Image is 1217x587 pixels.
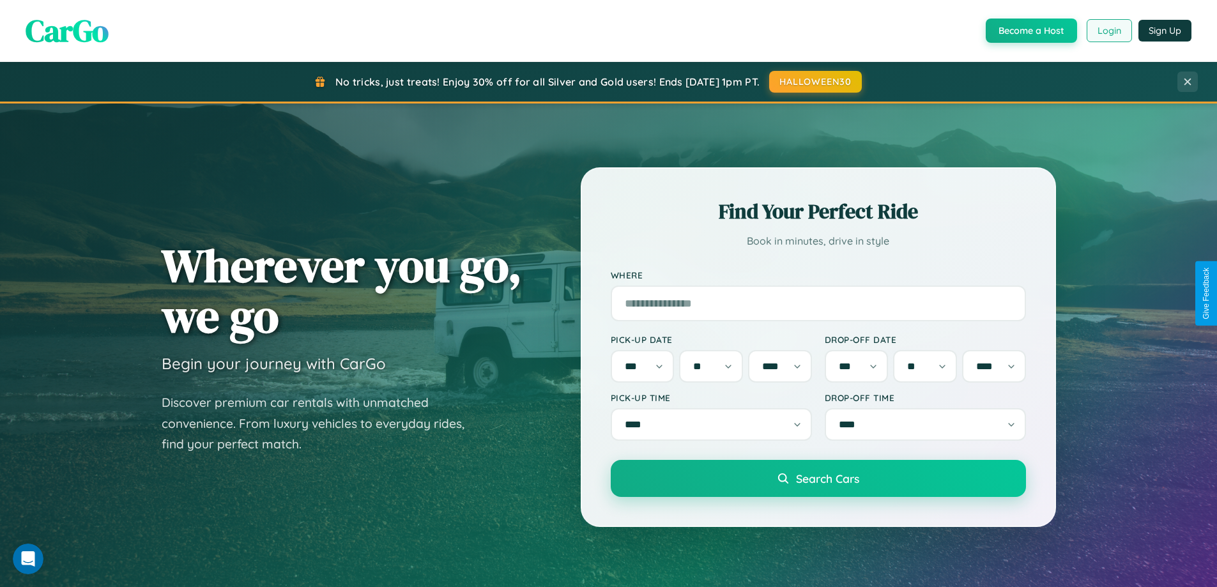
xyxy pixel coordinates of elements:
[769,71,862,93] button: HALLOWEEN30
[1087,19,1132,42] button: Login
[611,232,1026,250] p: Book in minutes, drive in style
[611,270,1026,280] label: Where
[796,471,859,485] span: Search Cars
[611,334,812,345] label: Pick-up Date
[26,10,109,52] span: CarGo
[162,240,522,341] h1: Wherever you go, we go
[13,544,43,574] iframe: Intercom live chat
[825,334,1026,345] label: Drop-off Date
[162,354,386,373] h3: Begin your journey with CarGo
[162,392,481,455] p: Discover premium car rentals with unmatched convenience. From luxury vehicles to everyday rides, ...
[611,460,1026,497] button: Search Cars
[335,75,760,88] span: No tricks, just treats! Enjoy 30% off for all Silver and Gold users! Ends [DATE] 1pm PT.
[611,197,1026,225] h2: Find Your Perfect Ride
[1138,20,1191,42] button: Sign Up
[986,19,1077,43] button: Become a Host
[611,392,812,403] label: Pick-up Time
[825,392,1026,403] label: Drop-off Time
[1202,268,1211,319] div: Give Feedback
